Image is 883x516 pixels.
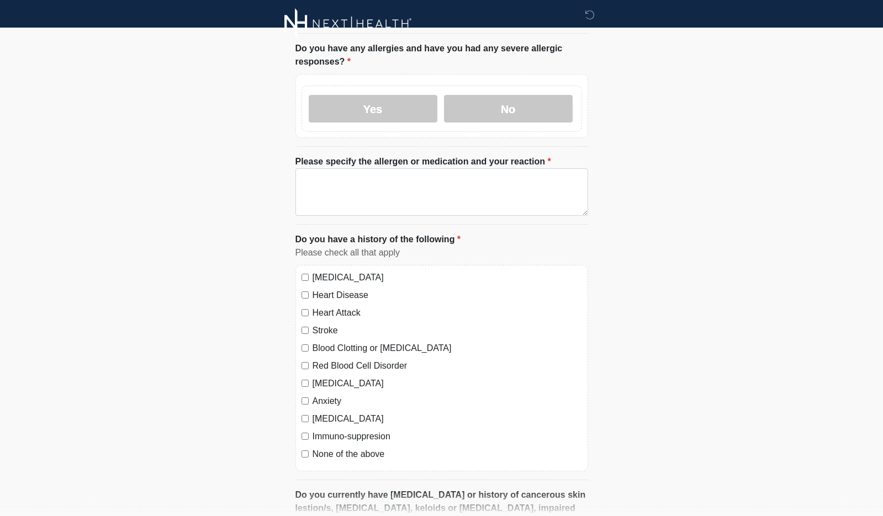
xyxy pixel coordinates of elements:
label: None of the above [313,448,582,461]
img: Next-Health Logo [284,8,412,39]
label: Immuno-suppresion [313,430,582,443]
input: [MEDICAL_DATA] [302,415,309,422]
label: Heart Attack [313,306,582,320]
label: [MEDICAL_DATA] [313,377,582,390]
label: Blood Clotting or [MEDICAL_DATA] [313,342,582,355]
label: Do you have any allergies and have you had any severe allergic responses? [295,42,588,68]
label: [MEDICAL_DATA] [313,412,582,425]
label: Red Blood Cell Disorder [313,359,582,373]
label: Heart Disease [313,289,582,302]
label: Yes [309,95,437,123]
input: Immuno-suppresion [302,433,309,440]
input: Anxiety [302,397,309,405]
input: None of the above [302,450,309,458]
input: Red Blood Cell Disorder [302,362,309,369]
label: Stroke [313,324,582,337]
label: Anxiety [313,395,582,408]
label: [MEDICAL_DATA] [313,271,582,284]
input: Heart Attack [302,309,309,316]
input: Stroke [302,327,309,334]
label: Please specify the allergen or medication and your reaction [295,155,551,168]
div: Please check all that apply [295,246,588,259]
label: No [444,95,573,123]
input: Blood Clotting or [MEDICAL_DATA] [302,344,309,352]
label: Do you have a history of the following [295,233,461,246]
input: Heart Disease [302,291,309,299]
input: [MEDICAL_DATA] [302,380,309,387]
input: [MEDICAL_DATA] [302,274,309,281]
